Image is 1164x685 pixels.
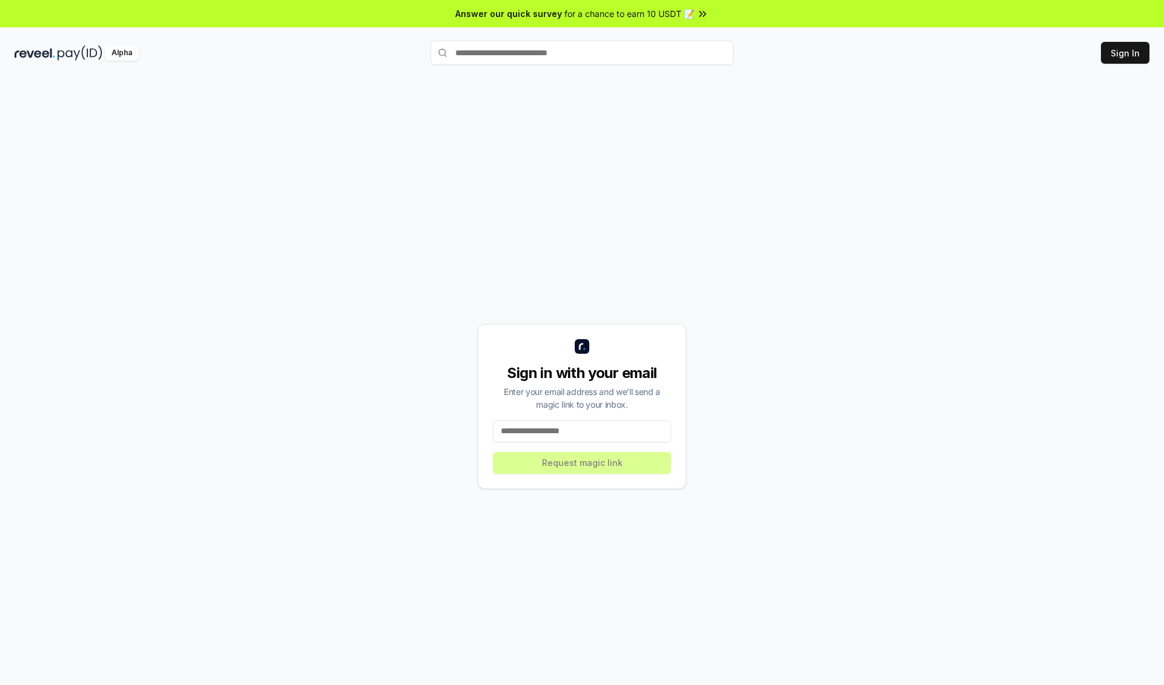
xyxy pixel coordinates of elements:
img: logo_small [575,339,589,354]
img: pay_id [58,46,102,61]
div: Alpha [105,46,139,61]
span: for a chance to earn 10 USDT 📝 [564,7,694,20]
div: Enter your email address and we’ll send a magic link to your inbox. [493,385,671,411]
button: Sign In [1101,42,1149,64]
img: reveel_dark [15,46,55,61]
div: Sign in with your email [493,363,671,383]
span: Answer our quick survey [455,7,562,20]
